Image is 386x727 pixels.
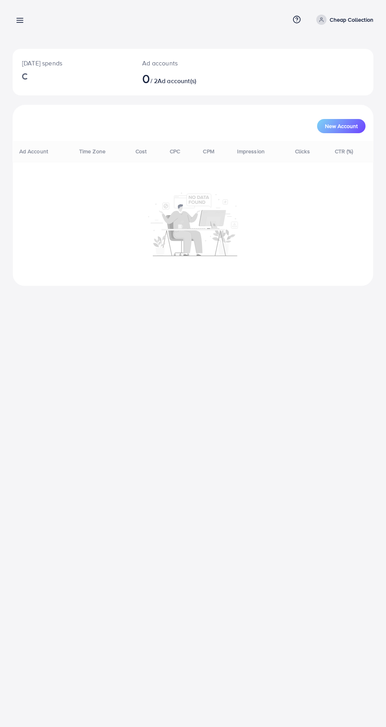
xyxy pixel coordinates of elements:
[313,15,373,25] a: Cheap Collection
[22,58,123,68] p: [DATE] spends
[158,76,196,85] span: Ad account(s)
[330,15,373,24] p: Cheap Collection
[142,69,150,87] span: 0
[325,123,358,129] span: New Account
[142,58,213,68] p: Ad accounts
[317,119,366,133] button: New Account
[142,71,213,86] h2: / 2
